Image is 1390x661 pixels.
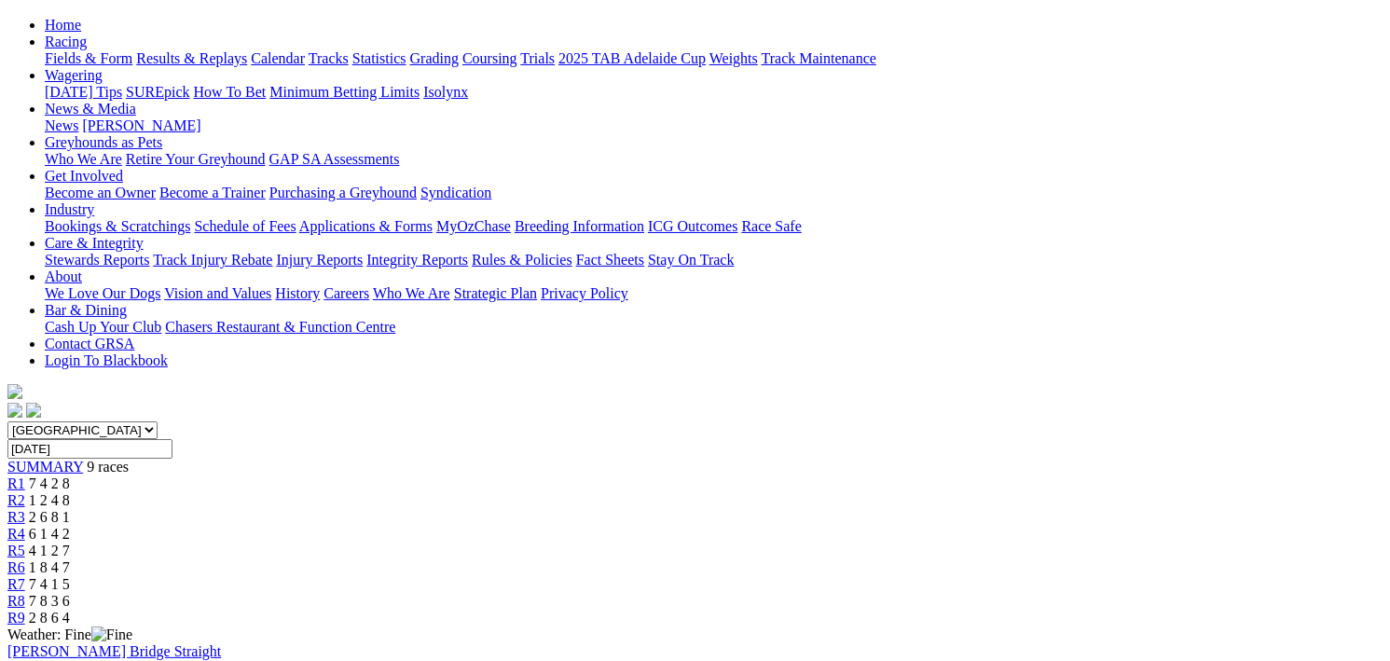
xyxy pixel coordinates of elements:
a: Minimum Betting Limits [269,84,420,100]
a: Race Safe [741,218,801,234]
a: GAP SA Assessments [269,151,400,167]
a: R6 [7,559,25,575]
a: Rules & Policies [472,252,572,268]
a: SUMMARY [7,459,83,475]
a: SUREpick [126,84,189,100]
a: R1 [7,475,25,491]
a: Cash Up Your Club [45,319,161,335]
div: Industry [45,218,1383,235]
a: Applications & Forms [299,218,433,234]
a: News & Media [45,101,136,117]
a: Integrity Reports [366,252,468,268]
div: Wagering [45,84,1383,101]
div: Get Involved [45,185,1383,201]
a: Injury Reports [276,252,363,268]
a: Tracks [309,50,349,66]
a: Chasers Restaurant & Function Centre [165,319,395,335]
a: R2 [7,492,25,508]
a: Statistics [352,50,406,66]
a: How To Bet [194,84,267,100]
img: twitter.svg [26,403,41,418]
input: Select date [7,439,172,459]
a: Isolynx [423,84,468,100]
img: facebook.svg [7,403,22,418]
a: Fields & Form [45,50,132,66]
a: Syndication [420,185,491,200]
a: Strategic Plan [454,285,537,301]
span: 1 8 4 7 [29,559,70,575]
span: 6 1 4 2 [29,526,70,542]
a: Stay On Track [648,252,734,268]
a: Privacy Policy [541,285,628,301]
a: Purchasing a Greyhound [269,185,417,200]
span: Weather: Fine [7,627,132,642]
img: Fine [91,627,132,643]
a: R8 [7,593,25,609]
a: Track Maintenance [762,50,876,66]
span: 7 8 3 6 [29,593,70,609]
img: logo-grsa-white.png [7,384,22,399]
a: ICG Outcomes [648,218,737,234]
a: News [45,117,78,133]
a: Contact GRSA [45,336,134,351]
span: 9 races [87,459,129,475]
a: Wagering [45,67,103,83]
a: Who We Are [373,285,450,301]
div: Bar & Dining [45,319,1383,336]
a: R7 [7,576,25,592]
a: R3 [7,509,25,525]
a: MyOzChase [436,218,511,234]
a: R9 [7,610,25,626]
a: Coursing [462,50,517,66]
span: 7 4 2 8 [29,475,70,491]
a: Stewards Reports [45,252,149,268]
div: Racing [45,50,1383,67]
a: Home [45,17,81,33]
a: Get Involved [45,168,123,184]
a: Retire Your Greyhound [126,151,266,167]
a: Who We Are [45,151,122,167]
a: Trials [520,50,555,66]
a: Vision and Values [164,285,271,301]
span: R5 [7,543,25,558]
a: Track Injury Rebate [153,252,272,268]
span: 1 2 4 8 [29,492,70,508]
div: Care & Integrity [45,252,1383,269]
a: [PERSON_NAME] [82,117,200,133]
a: About [45,269,82,284]
div: About [45,285,1383,302]
span: 2 6 8 1 [29,509,70,525]
a: Weights [709,50,758,66]
a: Breeding Information [515,218,644,234]
div: Greyhounds as Pets [45,151,1383,168]
a: Bar & Dining [45,302,127,318]
span: 2 8 6 4 [29,610,70,626]
a: Become a Trainer [159,185,266,200]
a: Fact Sheets [576,252,644,268]
a: Login To Blackbook [45,352,168,368]
a: [PERSON_NAME] Bridge Straight [7,643,221,659]
a: Calendar [251,50,305,66]
a: 2025 TAB Adelaide Cup [558,50,706,66]
a: History [275,285,320,301]
a: Greyhounds as Pets [45,134,162,150]
div: News & Media [45,117,1383,134]
a: Results & Replays [136,50,247,66]
a: Industry [45,201,94,217]
a: Racing [45,34,87,49]
a: [DATE] Tips [45,84,122,100]
a: Become an Owner [45,185,156,200]
span: 4 1 2 7 [29,543,70,558]
span: R4 [7,526,25,542]
a: Grading [410,50,459,66]
a: Schedule of Fees [194,218,296,234]
a: We Love Our Dogs [45,285,160,301]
